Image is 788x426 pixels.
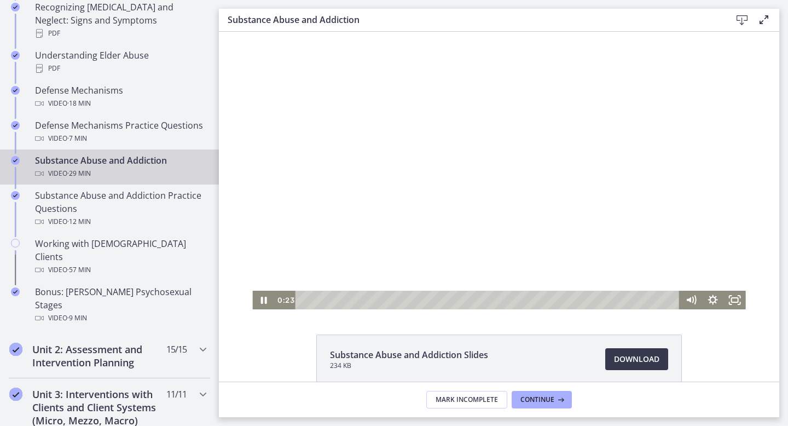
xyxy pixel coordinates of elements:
[330,348,488,361] span: Substance Abuse and Addiction Slides
[9,343,22,356] i: Completed
[67,215,91,228] span: · 12 min
[35,49,206,75] div: Understanding Elder Abuse
[11,287,20,296] i: Completed
[11,86,20,95] i: Completed
[166,343,187,356] span: 15 / 15
[520,395,554,404] span: Continue
[228,13,714,26] h3: Substance Abuse and Addiction
[11,121,20,130] i: Completed
[35,119,206,145] div: Defense Mechanisms Practice Questions
[512,391,572,408] button: Continue
[32,343,166,369] h2: Unit 2: Assessment and Intervention Planning
[35,97,206,110] div: Video
[605,348,668,370] a: Download
[67,132,87,145] span: · 7 min
[9,388,22,401] i: Completed
[67,263,91,277] span: · 57 min
[426,391,507,408] button: Mark Incomplete
[67,97,91,110] span: · 18 min
[35,27,206,40] div: PDF
[483,259,505,278] button: Show settings menu
[11,51,20,60] i: Completed
[67,167,91,180] span: · 29 min
[35,132,206,145] div: Video
[166,388,187,401] span: 11 / 11
[35,62,206,75] div: PDF
[614,353,659,366] span: Download
[35,154,206,180] div: Substance Abuse and Addiction
[35,189,206,228] div: Substance Abuse and Addiction Practice Questions
[35,1,206,40] div: Recognizing [MEDICAL_DATA] and Neglect: Signs and Symptoms
[436,395,498,404] span: Mark Incomplete
[35,312,206,325] div: Video
[461,259,483,278] button: Mute
[11,191,20,200] i: Completed
[219,32,779,309] iframe: Video Lesson
[11,3,20,11] i: Completed
[505,259,527,278] button: Fullscreen
[35,263,206,277] div: Video
[35,237,206,277] div: Working with [DEMOGRAPHIC_DATA] Clients
[67,312,87,325] span: · 9 min
[35,167,206,180] div: Video
[11,156,20,165] i: Completed
[330,361,488,370] span: 234 KB
[35,215,206,228] div: Video
[35,285,206,325] div: Bonus: [PERSON_NAME] Psychosexual Stages
[35,84,206,110] div: Defense Mechanisms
